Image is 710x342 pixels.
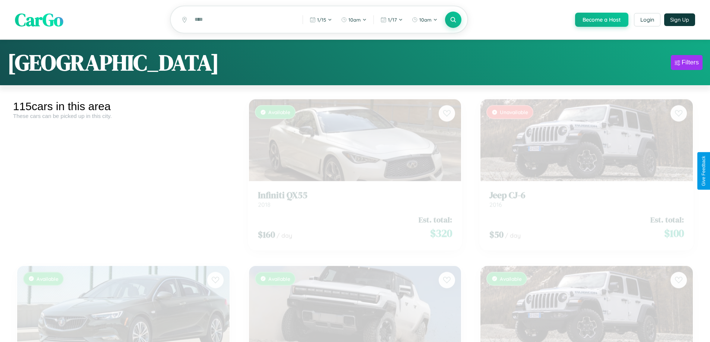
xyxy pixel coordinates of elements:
span: 2018 [258,195,271,202]
span: Unavailable [500,103,528,109]
h3: Jeep CJ-6 [489,184,684,195]
span: $ 50 [489,223,504,235]
button: 1/17 [377,14,407,26]
div: Give Feedback [701,156,706,186]
a: Infiniti QX552018 [258,184,452,202]
span: Available [500,270,522,276]
span: 10am [348,17,361,23]
button: Become a Host [575,13,628,27]
span: $ 100 [664,220,684,235]
span: $ 320 [430,220,452,235]
span: 2016 [489,195,502,202]
button: 1/15 [306,14,336,26]
a: Jeep CJ-62016 [489,184,684,202]
span: Available [268,103,290,109]
span: Est. total: [650,208,684,219]
span: CarGo [15,7,63,32]
span: 1 / 15 [317,17,326,23]
div: These cars can be picked up in this city. [13,113,234,119]
button: Login [634,13,660,26]
button: 10am [408,14,441,26]
span: / day [505,226,521,233]
button: Sign Up [664,13,695,26]
button: Filters [671,55,703,70]
span: Est. total: [419,208,452,219]
div: Filters [682,59,699,66]
span: 1 / 17 [388,17,397,23]
span: $ 160 [258,223,275,235]
h1: [GEOGRAPHIC_DATA] [7,47,219,78]
h3: Infiniti QX55 [258,184,452,195]
button: 10am [337,14,370,26]
span: 10am [419,17,432,23]
span: / day [277,226,292,233]
div: 115 cars in this area [13,100,234,113]
span: Available [268,270,290,276]
span: Available [37,270,59,276]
